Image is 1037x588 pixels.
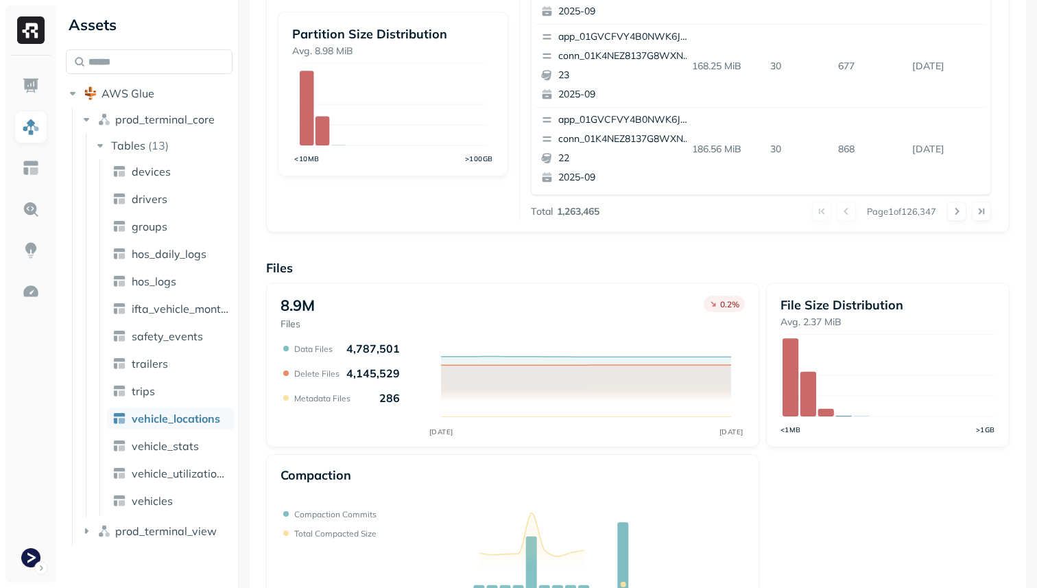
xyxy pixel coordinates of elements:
[21,548,40,567] img: Terminal
[132,192,167,206] span: drivers
[833,54,907,78] p: 677
[112,247,126,261] img: table
[294,528,377,539] p: Total compacted size
[765,54,833,78] p: 30
[531,205,553,218] p: Total
[281,467,351,483] p: Compaction
[132,165,171,178] span: devices
[112,439,126,453] img: table
[536,25,698,107] button: app_01GVCFVY4B0NWK6JYK87JP2WRPconn_01K4NEZ8137G8WXNV00CK90XW1232025-09
[780,297,995,313] p: File Size Distribution
[132,247,206,261] span: hos_daily_logs
[107,270,235,292] a: hos_logs
[465,154,493,163] tspan: >100GB
[66,14,233,36] div: Assets
[107,353,235,375] a: trailers
[833,137,907,161] p: 868
[102,86,154,100] span: AWS Glue
[292,26,494,42] p: Partition Size Distribution
[132,439,199,453] span: vehicle_stats
[558,88,691,102] p: 2025-09
[107,408,235,430] a: vehicle_locations
[281,296,315,315] p: 8.9M
[907,54,986,78] p: Sep 19, 2025
[132,494,173,508] span: vehicles
[115,113,215,126] span: prod_terminal_core
[107,161,235,183] a: devices
[132,467,229,480] span: vehicle_utilization_day
[557,205,599,218] p: 1,263,465
[112,384,126,398] img: table
[294,509,377,519] p: Compaction commits
[558,30,691,44] p: app_01GVCFVY4B0NWK6JYK87JP2WRP
[84,86,97,100] img: root
[132,274,176,288] span: hos_logs
[266,260,1010,276] p: Files
[720,299,739,309] p: 0.2 %
[907,137,986,161] p: Sep 19, 2025
[976,425,995,434] tspan: >1GB
[22,77,40,95] img: Dashboard
[115,524,217,538] span: prod_terminal_view
[107,462,235,484] a: vehicle_utilization_day
[294,344,333,354] p: Data Files
[346,366,400,380] p: 4,145,529
[132,384,155,398] span: trips
[97,524,111,538] img: namespace
[558,113,691,127] p: app_01GVCFVY4B0NWK6JYK87JP2WRP
[346,342,400,355] p: 4,787,501
[107,380,235,402] a: trips
[66,82,233,104] button: AWS Glue
[107,298,235,320] a: ifta_vehicle_months
[112,412,126,425] img: table
[558,171,691,185] p: 2025-09
[107,215,235,237] a: groups
[379,391,400,405] p: 286
[80,108,233,130] button: prod_terminal_core
[558,132,691,146] p: conn_01K4NEZ8137G8WXNV00CK90XW1
[22,242,40,259] img: Insights
[132,412,220,425] span: vehicle_locations
[558,5,691,19] p: 2025-09
[132,357,168,371] span: trailers
[107,435,235,457] a: vehicle_stats
[719,427,743,436] tspan: [DATE]
[780,316,995,329] p: Avg. 2.37 MiB
[107,243,235,265] a: hos_daily_logs
[558,49,691,63] p: conn_01K4NEZ8137G8WXNV00CK90XW1
[112,192,126,206] img: table
[107,188,235,210] a: drivers
[536,108,698,190] button: app_01GVCFVY4B0NWK6JYK87JP2WRPconn_01K4NEZ8137G8WXNV00CK90XW1222025-09
[294,368,339,379] p: Delete Files
[780,425,801,434] tspan: <1MB
[687,54,765,78] p: 168.25 MiB
[22,283,40,301] img: Optimization
[558,69,691,82] p: 23
[765,137,833,161] p: 30
[112,467,126,480] img: table
[17,16,45,44] img: Ryft
[132,302,229,316] span: ifta_vehicle_months
[112,274,126,288] img: table
[558,152,691,165] p: 22
[22,200,40,218] img: Query Explorer
[281,318,315,331] p: Files
[97,113,111,126] img: namespace
[429,427,453,436] tspan: [DATE]
[132,329,203,343] span: safety_events
[148,139,169,152] p: ( 13 )
[112,357,126,371] img: table
[111,139,145,152] span: Tables
[294,393,350,403] p: Metadata Files
[687,137,765,161] p: 186.56 MiB
[93,134,234,156] button: Tables(13)
[112,329,126,343] img: table
[132,220,167,233] span: groups
[112,165,126,178] img: table
[112,220,126,233] img: table
[107,325,235,347] a: safety_events
[22,159,40,177] img: Asset Explorer
[112,302,126,316] img: table
[292,45,494,58] p: Avg. 8.98 MiB
[294,154,320,163] tspan: <10MB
